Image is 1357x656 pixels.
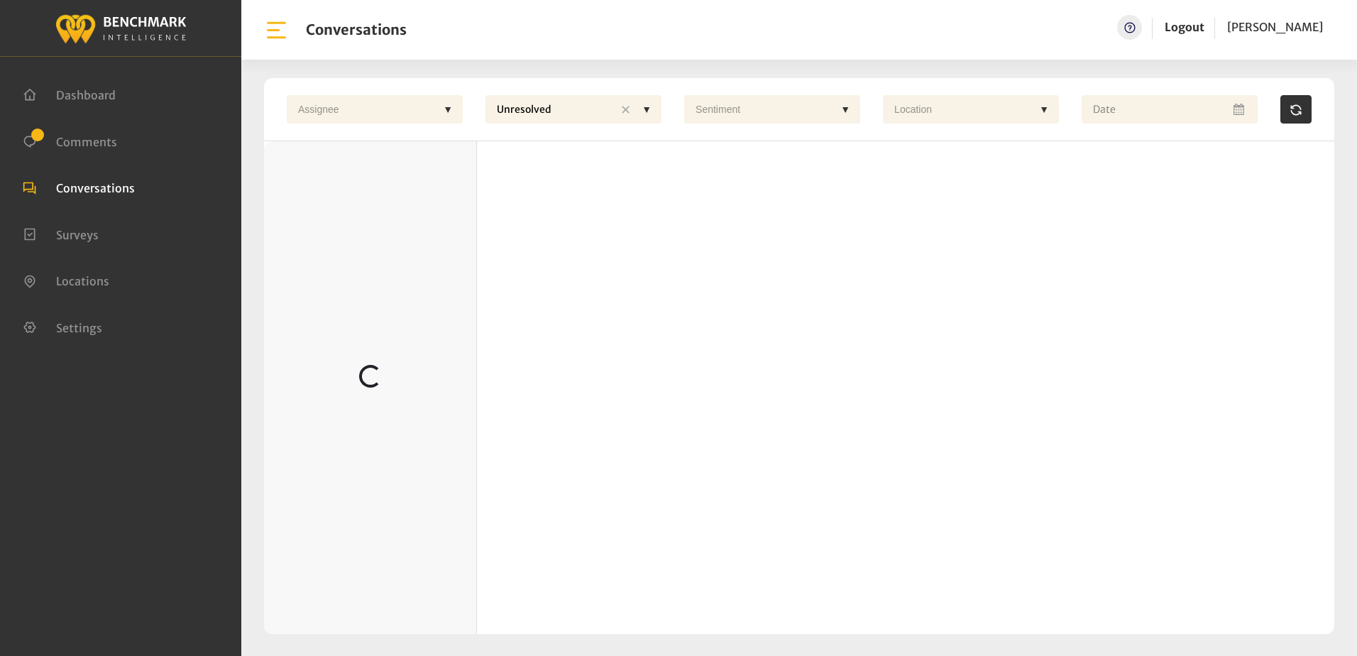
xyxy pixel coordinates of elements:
[264,18,289,43] img: bar
[1165,20,1204,34] a: Logout
[490,95,615,125] div: Unresolved
[23,87,116,101] a: Dashboard
[56,134,117,148] span: Comments
[56,274,109,288] span: Locations
[306,21,407,38] h1: Conversations
[56,227,99,241] span: Surveys
[23,180,135,194] a: Conversations
[23,226,99,241] a: Surveys
[55,11,187,45] img: benchmark
[56,88,116,102] span: Dashboard
[1033,95,1055,124] div: ▼
[23,273,109,287] a: Locations
[887,95,1033,124] div: Location
[1231,95,1249,124] button: Open Calendar
[56,320,102,334] span: Settings
[291,95,437,124] div: Assignee
[56,181,135,195] span: Conversations
[1227,20,1323,34] span: [PERSON_NAME]
[437,95,458,124] div: ▼
[636,95,657,124] div: ▼
[23,133,117,148] a: Comments
[688,95,835,124] div: Sentiment
[1165,15,1204,40] a: Logout
[615,95,636,125] div: ✕
[835,95,856,124] div: ▼
[23,319,102,334] a: Settings
[1082,95,1258,124] input: Date range input field
[1227,15,1323,40] a: [PERSON_NAME]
